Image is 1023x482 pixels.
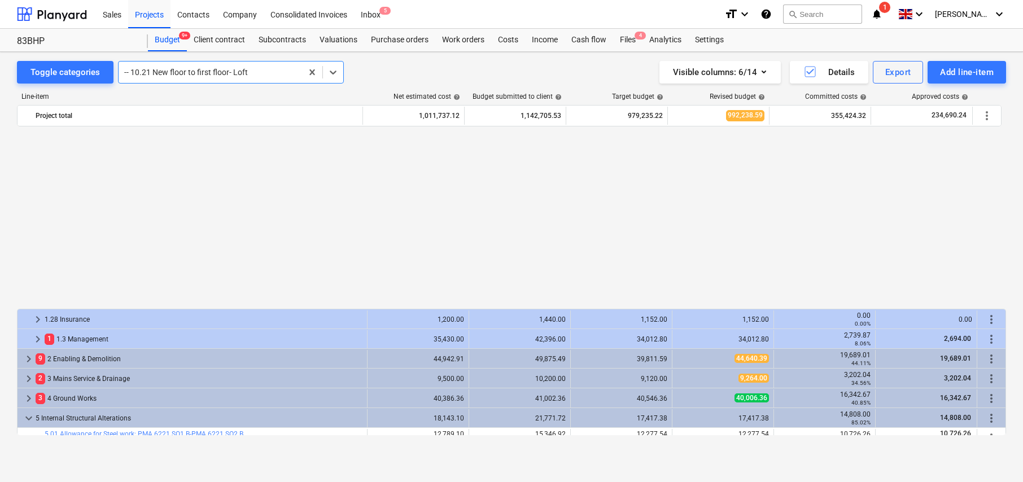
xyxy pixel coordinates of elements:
span: keyboard_arrow_right [22,352,36,366]
a: Work orders [435,29,491,51]
i: keyboard_arrow_down [738,7,751,21]
a: Budget9+ [148,29,187,51]
div: Costs [491,29,525,51]
span: 10,726.26 [939,430,972,437]
div: Files [613,29,642,51]
div: Committed costs [805,93,867,100]
span: More actions [980,109,994,122]
div: 41,002.36 [474,395,566,402]
span: keyboard_arrow_right [31,313,45,326]
div: 3,202.04 [779,371,871,387]
div: 12,789.10 [372,430,464,446]
span: 992,238.59 [726,110,764,121]
div: 355,424.32 [774,107,866,125]
div: 21,771.72 [474,414,566,422]
div: 2 Enabling & Demolition [36,350,362,368]
a: Settings [688,29,731,51]
a: Analytics [642,29,688,51]
div: Revised budget [710,93,765,100]
div: 40,546.36 [575,395,667,402]
span: help [959,94,968,100]
small: 34.56% [851,380,871,386]
i: notifications [871,7,882,21]
div: 18,143.10 [372,414,464,422]
div: 1,011,737.12 [368,107,460,125]
div: 9,120.00 [575,375,667,383]
div: 14,808.00 [779,410,871,426]
div: Export [885,65,911,80]
span: 16,342.67 [939,394,972,402]
span: 19,689.01 [939,354,972,362]
span: More actions [985,352,998,366]
div: 35,430.00 [372,335,464,343]
div: Visible columns : 6/14 [673,65,767,80]
div: 3 Mains Service & Drainage [36,370,362,388]
span: 9 [36,353,45,364]
div: 15,346.92 [474,430,566,446]
button: Details [790,61,868,84]
div: 49,875.49 [474,355,566,363]
span: 44,640.39 [735,354,769,363]
span: search [788,10,797,19]
div: 0.00 [779,312,871,327]
span: [PERSON_NAME] [935,10,991,19]
small: 44.11% [851,360,871,366]
i: format_size [724,7,738,21]
span: More actions [985,313,998,326]
i: Knowledge base [760,7,772,21]
div: Project total [36,107,358,125]
div: 83BHP [17,36,134,47]
a: Client contract [187,29,252,51]
small: 40.85% [851,400,871,406]
div: Net estimated cost [394,93,460,100]
a: Files4 [613,29,642,51]
div: 39,811.59 [575,355,667,363]
span: 3 [36,393,45,404]
div: Approved costs [912,93,968,100]
span: keyboard_arrow_down [22,411,36,425]
div: 10,726.26 [779,430,871,446]
div: 44,942.91 [372,355,464,363]
a: Valuations [313,29,364,51]
div: 1.3 Management [45,330,362,348]
div: Add line-item [940,65,994,80]
div: 2,739.87 [779,331,871,347]
i: keyboard_arrow_down [993,7,1006,21]
a: Cash flow [565,29,613,51]
div: Purchase orders [364,29,435,51]
span: help [553,94,562,100]
div: Toggle categories [30,65,100,80]
div: Chat Widget [967,428,1023,482]
span: More actions [985,411,998,425]
span: keyboard_arrow_right [22,372,36,385]
span: 5 [379,7,391,15]
a: Income [525,29,565,51]
div: 34,012.80 [575,335,667,343]
div: 9,500.00 [372,375,464,383]
div: 1,440.00 [474,316,566,323]
div: 1,142,705.53 [469,107,561,125]
i: keyboard_arrow_down [912,7,926,21]
span: help [451,94,460,100]
span: help [654,94,663,100]
span: 14,808.00 [939,414,972,422]
button: Export [873,61,924,84]
button: Search [783,5,862,24]
div: 1,152.00 [575,316,667,323]
div: 10,200.00 [474,375,566,383]
span: 1 [879,2,890,13]
div: 1.28 Insurance [45,310,362,328]
span: help [858,94,867,100]
div: 17,417.38 [575,414,667,422]
span: 3,202.04 [943,374,972,382]
span: 9+ [179,32,190,40]
div: 42,396.00 [474,335,566,343]
a: 5.01 Allowance for Steel work: PMA 6221 SO1 B-PMA 6221 SO2 B [45,430,243,438]
button: Toggle categories [17,61,113,84]
div: Details [803,65,855,80]
span: 40,006.36 [735,393,769,402]
div: Line-item [17,93,364,100]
